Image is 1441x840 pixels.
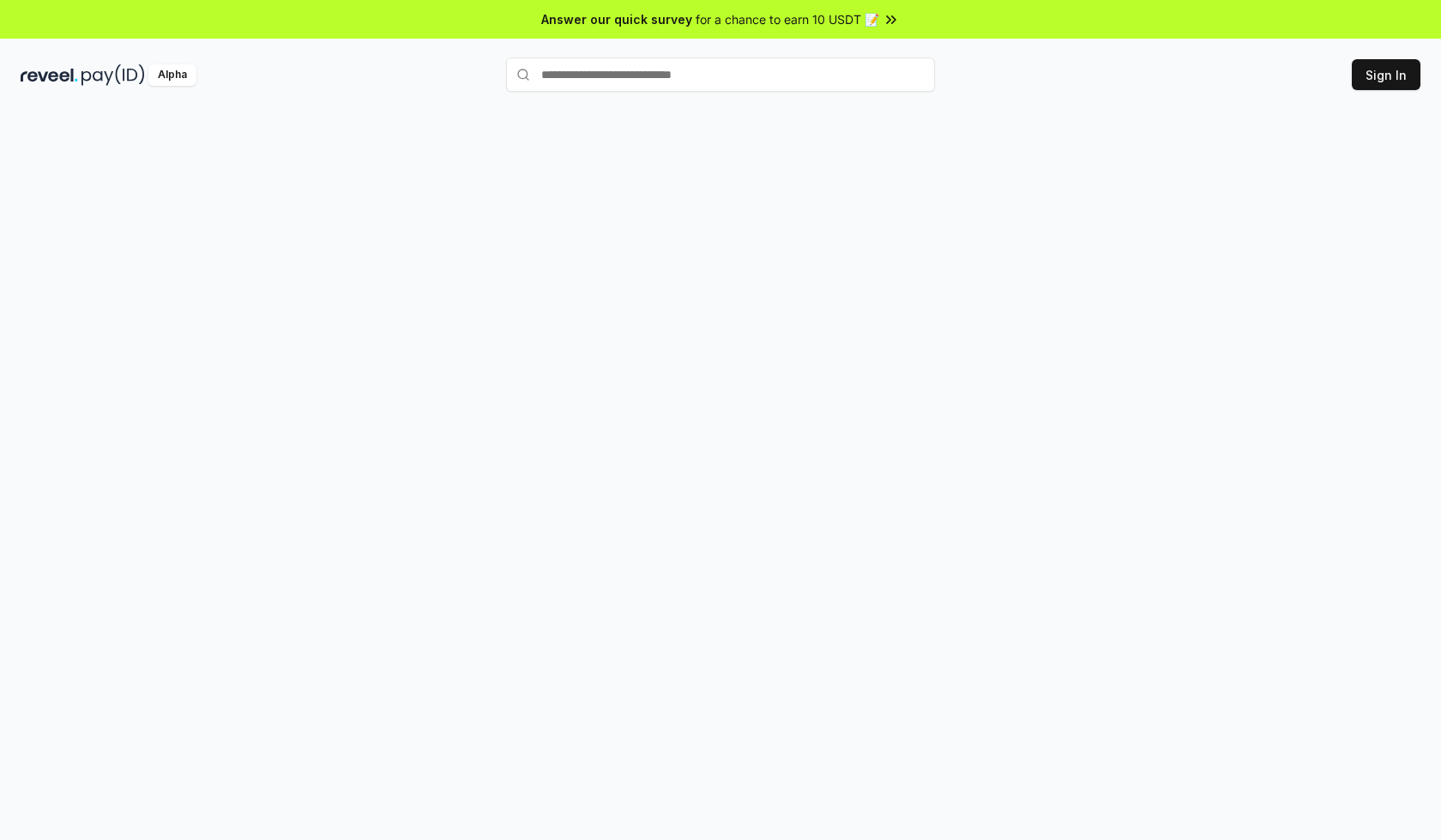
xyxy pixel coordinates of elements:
[148,64,196,86] div: Alpha
[541,10,692,28] span: Answer our quick survey
[21,64,78,86] img: reveel_dark
[1352,59,1420,90] button: Sign In
[696,10,879,28] span: for a chance to earn 10 USDT 📝
[81,64,145,86] img: pay_id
